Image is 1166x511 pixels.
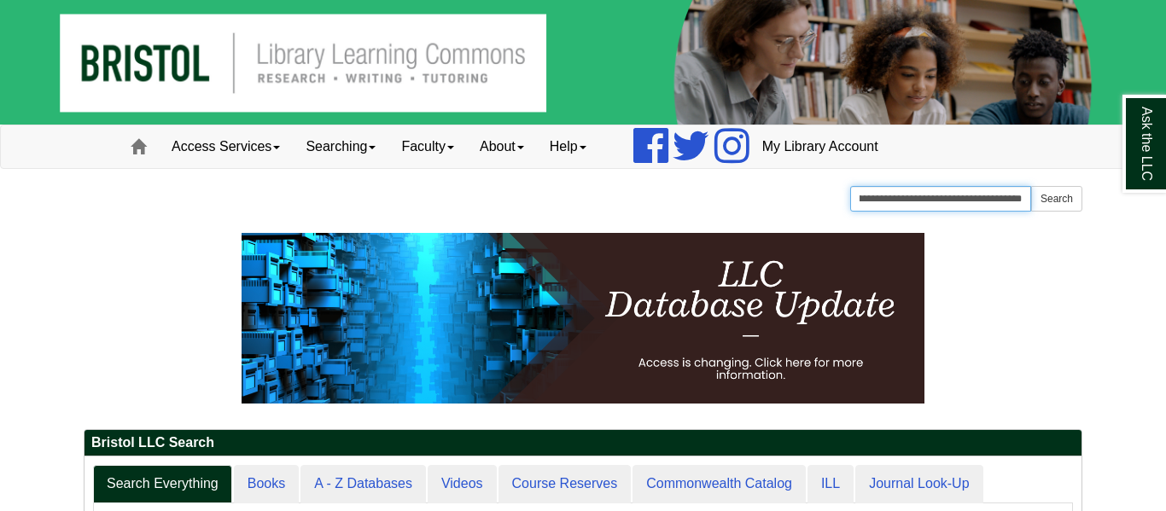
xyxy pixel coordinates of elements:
[749,125,891,168] a: My Library Account
[300,465,426,503] a: A - Z Databases
[467,125,537,168] a: About
[242,233,924,404] img: HTML tutorial
[498,465,632,503] a: Course Reserves
[85,430,1081,456] h2: Bristol LLC Search
[807,465,854,503] a: ILL
[633,465,806,503] a: Commonwealth Catalog
[537,125,599,168] a: Help
[159,125,293,168] a: Access Services
[234,465,299,503] a: Books
[293,125,388,168] a: Searching
[93,465,232,503] a: Search Everything
[428,465,497,503] a: Videos
[855,465,982,503] a: Journal Look-Up
[1031,186,1082,212] button: Search
[388,125,467,168] a: Faculty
